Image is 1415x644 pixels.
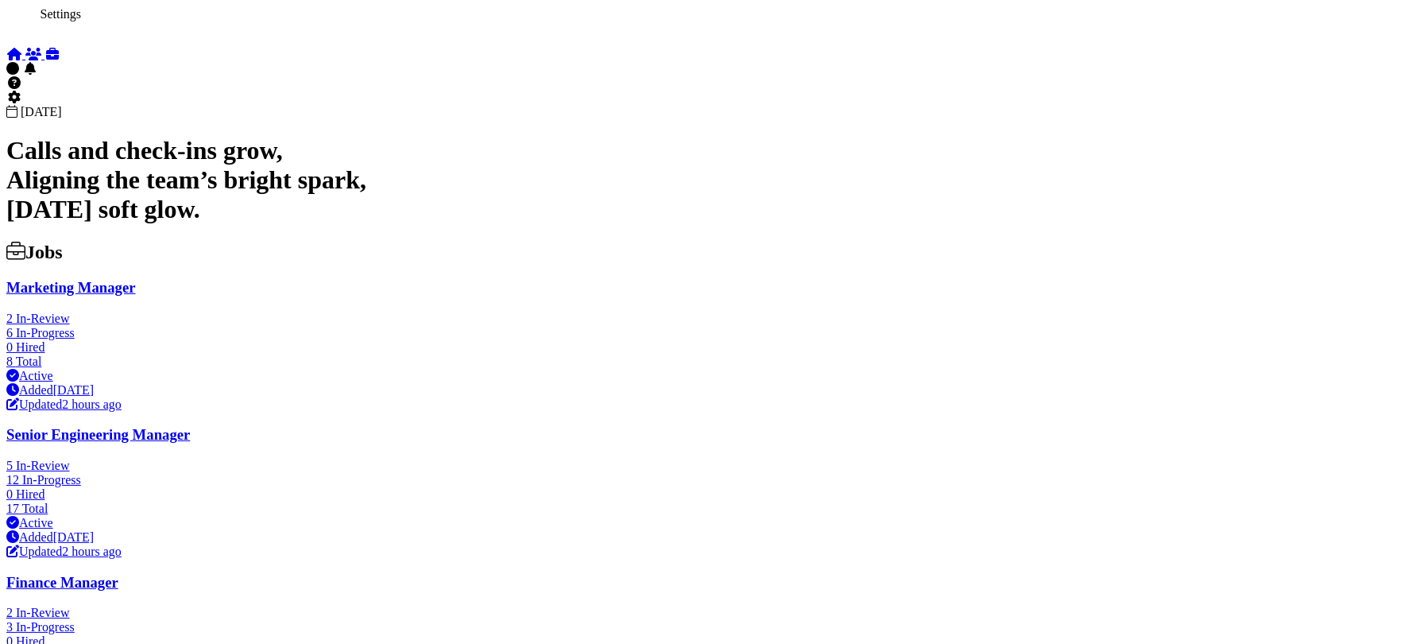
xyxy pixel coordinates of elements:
[22,502,48,515] span: Total
[6,487,13,501] span: 0
[6,620,13,634] span: 3
[6,369,1409,383] div: Active
[6,516,1409,530] div: Active
[16,355,42,368] span: Total
[6,473,19,487] span: 12
[6,312,13,325] span: 2
[6,606,13,619] span: 2
[6,326,13,339] span: 6
[21,105,62,118] time: [DATE]
[16,340,44,354] span: Hired
[6,242,1409,263] h2: Jobs
[16,606,70,619] span: In-Review
[62,398,122,411] time: Sep 10, 2025
[16,620,75,634] span: In-Progress
[6,279,1409,297] h3: Marketing Manager
[53,383,95,397] time: Sep 03, 2025
[16,312,70,325] span: In-Review
[16,487,44,501] span: Hired
[6,459,13,472] span: 5
[6,545,1409,559] div: Updated
[6,574,1409,592] h3: Finance Manager
[6,136,1409,224] h1: Calls and check-ins grow, Aligning the team’s bright spark, [DATE] soft glow.
[6,502,19,515] span: 17
[16,326,75,339] span: In-Progress
[6,426,1409,559] a: Senior Engineering Manager 5 In-Review 12 In-Progress 0 Hired 17 Total Active Added[DATE] Updated...
[6,530,1409,545] div: Added
[41,7,82,21] div: Settings
[22,473,81,487] span: In-Progress
[16,459,70,472] span: In-Review
[6,279,1409,412] a: Marketing Manager 2 In-Review 6 In-Progress 0 Hired 8 Total Active Added[DATE] Updated2 hours ago
[6,355,13,368] span: 8
[6,340,13,354] span: 0
[6,398,1409,412] div: Updated
[6,426,1409,444] h3: Senior Engineering Manager
[6,383,1409,398] div: Added
[62,545,122,558] time: Sep 10, 2025
[53,530,95,544] time: Sep 03, 2025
